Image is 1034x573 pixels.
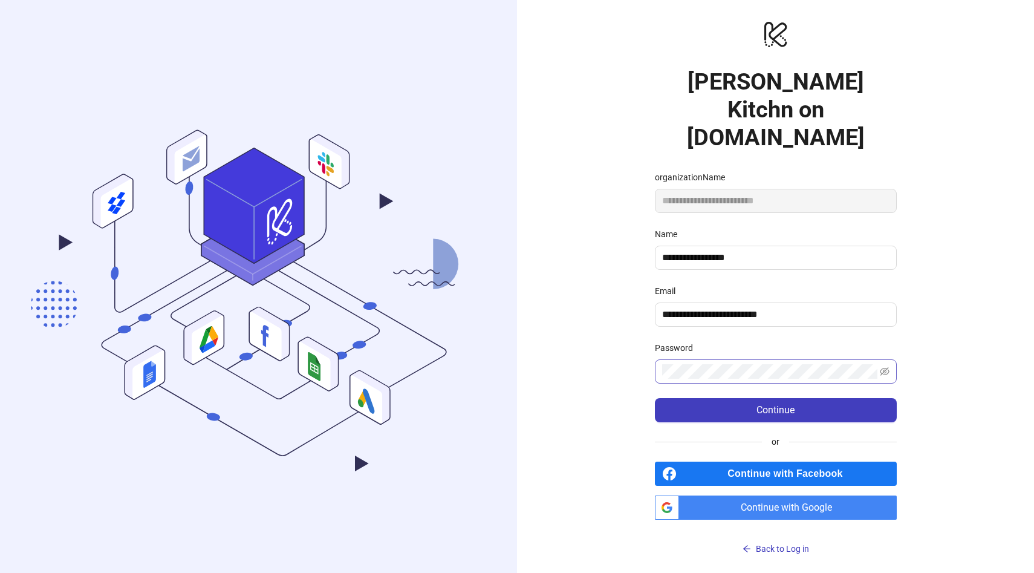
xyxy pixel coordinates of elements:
[655,520,897,558] a: Back to Log in
[655,341,701,355] label: Password
[681,462,897,486] span: Continue with Facebook
[655,496,897,520] a: Continue with Google
[662,364,877,379] input: Password
[662,250,887,265] input: Name
[655,189,897,213] input: organizationName
[655,68,897,151] h1: [PERSON_NAME] Kitchn on [DOMAIN_NAME]
[655,284,683,298] label: Email
[655,539,897,558] button: Back to Log in
[743,545,751,553] span: arrow-left
[880,367,889,376] span: eye-invisible
[756,544,809,554] span: Back to Log in
[655,228,685,241] label: Name
[655,398,897,422] button: Continue
[756,405,795,416] span: Continue
[684,496,897,520] span: Continue with Google
[655,462,897,486] a: Continue with Facebook
[662,307,887,322] input: Email
[655,171,733,184] label: organizationName
[762,435,789,448] span: or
